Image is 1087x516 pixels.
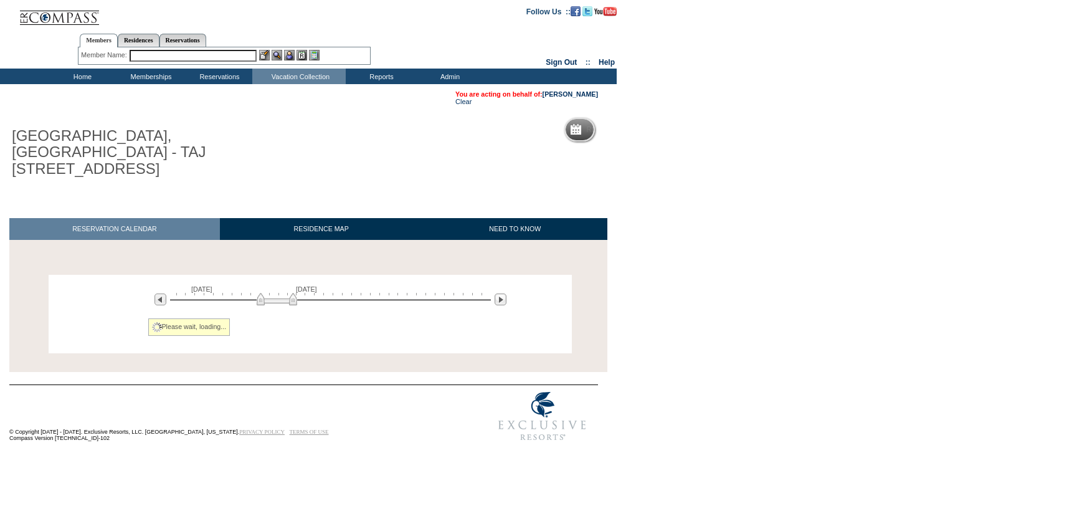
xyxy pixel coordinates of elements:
[239,429,285,435] a: PRIVACY POLICY
[47,69,115,84] td: Home
[290,429,329,435] a: TERMS OF USE
[80,34,118,47] a: Members
[546,58,577,67] a: Sign Out
[586,126,681,134] h5: Reservation Calendar
[543,90,598,98] a: [PERSON_NAME]
[586,58,591,67] span: ::
[154,294,166,305] img: Previous
[115,69,184,84] td: Memberships
[191,285,212,293] span: [DATE]
[118,34,159,47] a: Residences
[495,294,506,305] img: Next
[81,50,129,60] div: Member Name:
[296,285,317,293] span: [DATE]
[284,50,295,60] img: Impersonate
[571,6,581,16] img: Become our fan on Facebook
[571,7,581,14] a: Become our fan on Facebook
[455,90,598,98] span: You are acting on behalf of:
[9,218,220,240] a: RESERVATION CALENDAR
[259,50,270,60] img: b_edit.gif
[152,322,162,332] img: spinner2.gif
[455,98,472,105] a: Clear
[297,50,307,60] img: Reservations
[184,69,252,84] td: Reservations
[309,50,320,60] img: b_calculator.gif
[159,34,206,47] a: Reservations
[594,7,617,14] a: Subscribe to our YouTube Channel
[414,69,483,84] td: Admin
[487,385,598,447] img: Exclusive Resorts
[599,58,615,67] a: Help
[9,386,445,447] td: © Copyright [DATE] - [DATE]. Exclusive Resorts, LLC. [GEOGRAPHIC_DATA], [US_STATE]. Compass Versi...
[582,6,592,16] img: Follow us on Twitter
[148,318,230,336] div: Please wait, loading...
[9,125,288,179] h1: [GEOGRAPHIC_DATA], [GEOGRAPHIC_DATA] - TAJ [STREET_ADDRESS]
[220,218,423,240] a: RESIDENCE MAP
[594,7,617,16] img: Subscribe to our YouTube Channel
[422,218,607,240] a: NEED TO KNOW
[346,69,414,84] td: Reports
[272,50,282,60] img: View
[526,6,571,16] td: Follow Us ::
[582,7,592,14] a: Follow us on Twitter
[252,69,346,84] td: Vacation Collection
